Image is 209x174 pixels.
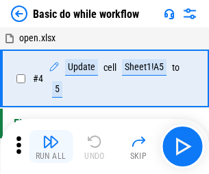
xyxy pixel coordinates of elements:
span: # 4 [33,73,43,84]
img: Run All [42,133,59,150]
div: Sheet1!A5 [122,59,167,76]
div: to [172,63,180,73]
div: Update [65,59,98,76]
img: Settings menu [182,6,198,22]
div: Basic do while workflow [33,8,139,21]
div: cell [103,63,116,73]
button: Skip [116,130,160,163]
img: Main button [171,135,193,157]
div: Run All [36,152,66,160]
div: 5 [52,81,62,98]
img: Support [164,8,175,19]
img: Skip [130,133,147,150]
img: Back [11,6,27,22]
button: Run All [29,130,73,163]
div: Skip [130,152,147,160]
span: open.xlsx [19,32,56,43]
